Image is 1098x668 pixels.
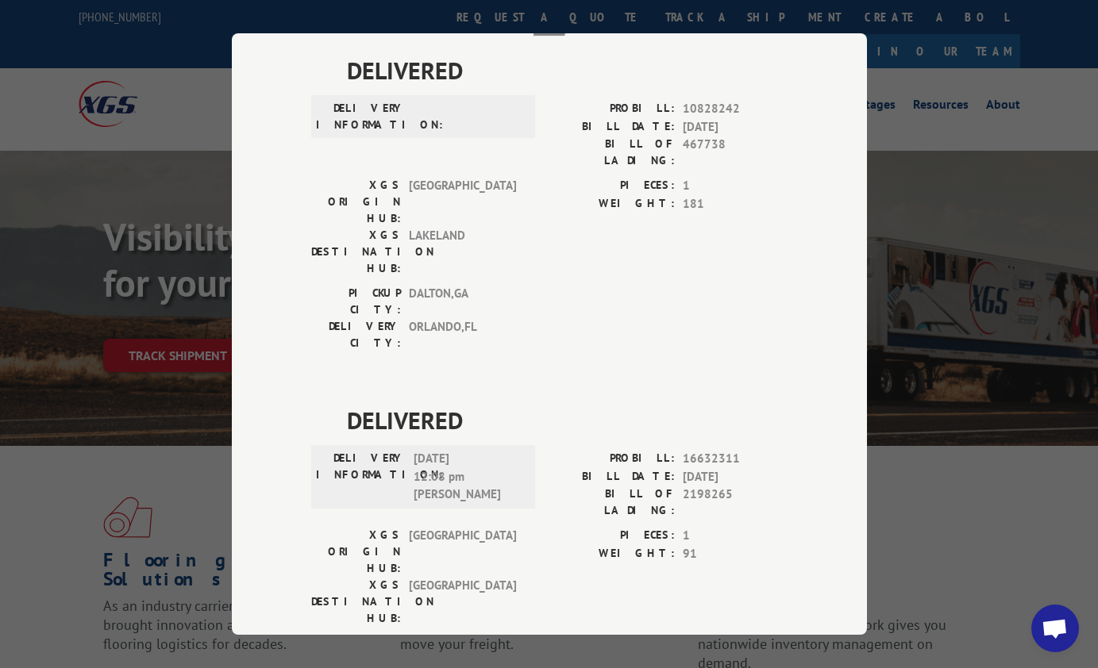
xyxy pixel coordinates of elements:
[549,486,675,519] label: BILL OF LADING:
[549,100,675,118] label: PROBILL:
[549,468,675,486] label: BILL DATE:
[409,285,516,318] span: DALTON , GA
[311,177,401,227] label: XGS ORIGIN HUB:
[1031,605,1079,652] div: Open chat
[311,527,401,577] label: XGS ORIGIN HUB:
[683,527,788,545] span: 1
[414,450,521,504] span: [DATE] 12:08 pm [PERSON_NAME]
[683,177,788,195] span: 1
[683,468,788,486] span: [DATE]
[549,118,675,136] label: BILL DATE:
[549,136,675,169] label: BILL OF LADING:
[683,118,788,136] span: [DATE]
[311,577,401,627] label: XGS DESTINATION HUB:
[311,318,401,351] label: DELIVERY CITY:
[683,545,788,563] span: 91
[409,527,516,577] span: [GEOGRAPHIC_DATA]
[549,545,675,563] label: WEIGHT:
[683,195,788,213] span: 181
[549,527,675,545] label: PIECES:
[683,486,788,519] span: 2198265
[683,100,788,118] span: 10828242
[347,52,788,88] span: DELIVERED
[316,450,406,504] label: DELIVERY INFORMATION:
[683,136,788,169] span: 467738
[311,285,401,318] label: PICKUP CITY:
[316,100,406,133] label: DELIVERY INFORMATION:
[549,450,675,468] label: PROBILL:
[549,177,675,195] label: PIECES:
[549,195,675,213] label: WEIGHT:
[409,177,516,227] span: [GEOGRAPHIC_DATA]
[347,402,788,438] span: DELIVERED
[311,227,401,277] label: XGS DESTINATION HUB:
[409,577,516,627] span: [GEOGRAPHIC_DATA]
[683,450,788,468] span: 16632311
[409,318,516,351] span: ORLANDO , FL
[409,227,516,277] span: LAKELAND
